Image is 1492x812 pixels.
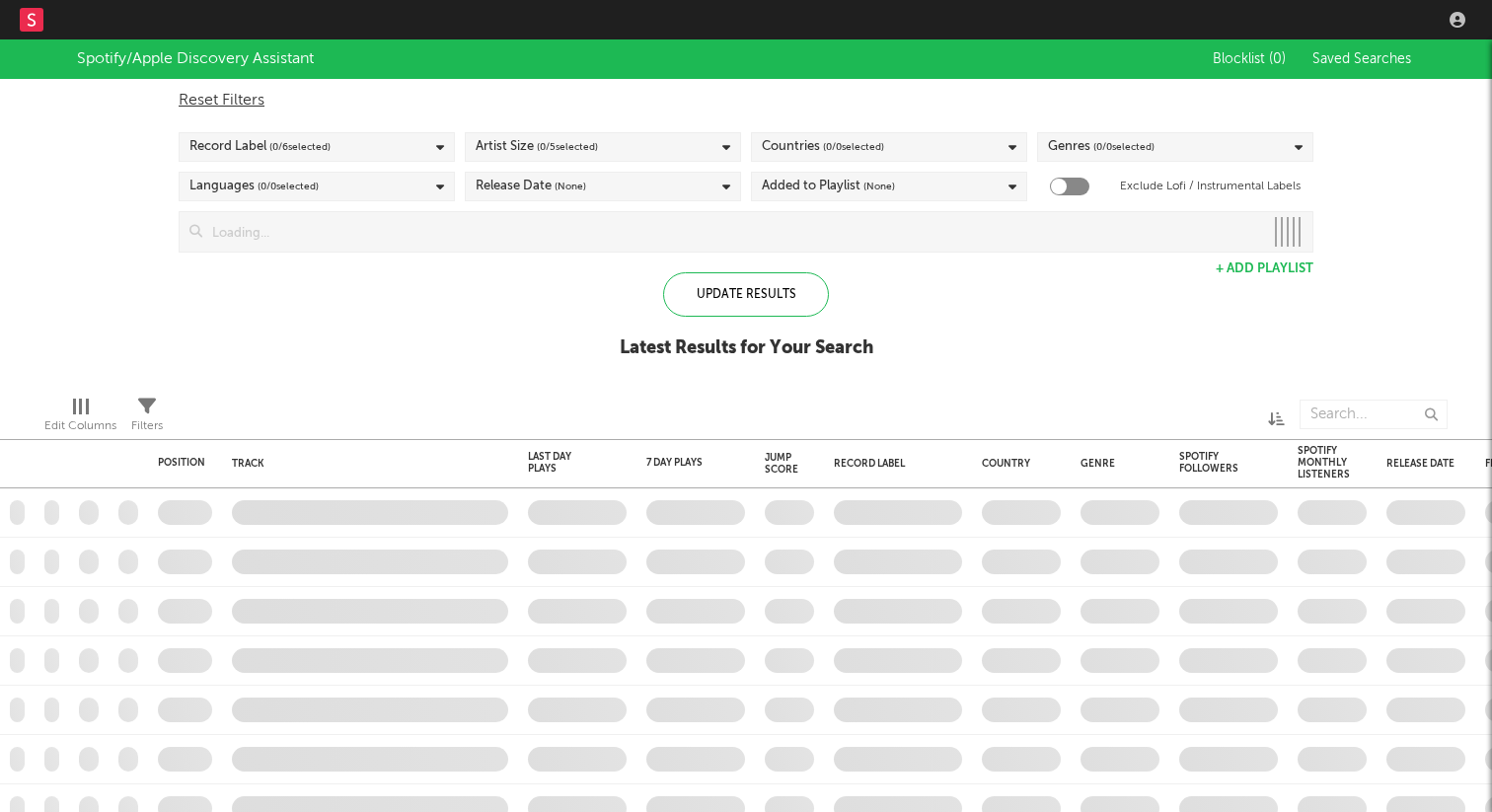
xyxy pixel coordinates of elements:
[1306,51,1415,67] button: Saved Searches
[762,135,884,159] div: Countries
[765,452,798,476] div: Jump Score
[1300,400,1448,429] input: Search...
[44,390,116,447] div: Edit Columns
[131,390,163,447] div: Filters
[1298,445,1350,480] div: Spotify Monthly Listeners
[131,414,163,438] div: Filters
[179,89,1313,112] div: Reset Filters
[1081,458,1150,470] div: Genre
[189,175,319,198] div: Languages
[982,458,1051,470] div: Country
[1312,52,1415,66] span: Saved Searches
[232,458,498,470] div: Track
[202,212,1263,252] input: Loading...
[620,336,873,360] div: Latest Results for Your Search
[476,175,586,198] div: Release Date
[537,135,598,159] span: ( 0 / 5 selected)
[1179,451,1248,475] div: Spotify Followers
[528,451,597,475] div: Last Day Plays
[1269,52,1286,66] span: ( 0 )
[1093,135,1155,159] span: ( 0 / 0 selected)
[1213,52,1286,66] span: Blocklist
[44,414,116,438] div: Edit Columns
[476,135,598,159] div: Artist Size
[663,272,829,317] div: Update Results
[1386,458,1455,470] div: Release Date
[1120,175,1301,198] label: Exclude Lofi / Instrumental Labels
[1048,135,1155,159] div: Genres
[258,175,319,198] span: ( 0 / 0 selected)
[158,457,205,469] div: Position
[646,457,715,469] div: 7 Day Plays
[269,135,331,159] span: ( 0 / 6 selected)
[863,175,895,198] span: (None)
[189,135,331,159] div: Record Label
[77,47,314,71] div: Spotify/Apple Discovery Assistant
[762,175,895,198] div: Added to Playlist
[834,458,952,470] div: Record Label
[823,135,884,159] span: ( 0 / 0 selected)
[1216,262,1313,275] button: + Add Playlist
[555,175,586,198] span: (None)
